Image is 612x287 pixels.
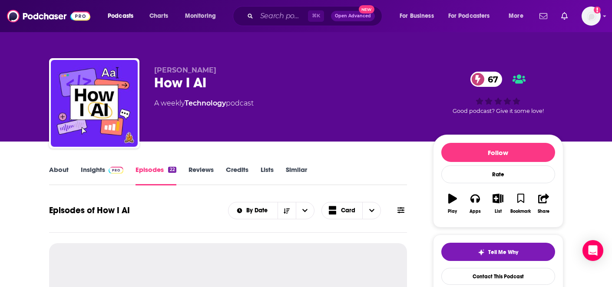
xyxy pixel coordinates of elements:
[359,5,374,13] span: New
[582,7,601,26] img: User Profile
[433,66,563,120] div: 67Good podcast? Give it some love!
[536,9,551,23] a: Show notifications dropdown
[486,188,509,219] button: List
[189,165,214,185] a: Reviews
[538,209,549,214] div: Share
[478,249,485,256] img: tell me why sparkle
[394,9,445,23] button: open menu
[503,9,534,23] button: open menu
[509,10,523,22] span: More
[108,10,133,22] span: Podcasts
[228,208,278,214] button: open menu
[510,209,531,214] div: Bookmark
[448,10,490,22] span: For Podcasters
[558,9,571,23] a: Show notifications dropdown
[246,208,271,214] span: By Date
[7,8,90,24] img: Podchaser - Follow, Share and Rate Podcasts
[226,165,248,185] a: Credits
[257,9,308,23] input: Search podcasts, credits, & more...
[109,167,124,174] img: Podchaser Pro
[149,10,168,22] span: Charts
[488,249,518,256] span: Tell Me Why
[179,9,227,23] button: open menu
[441,188,464,219] button: Play
[241,6,390,26] div: Search podcasts, credits, & more...
[168,167,176,173] div: 22
[341,208,355,214] span: Card
[228,202,314,219] h2: Choose List sort
[441,243,555,261] button: tell me why sparkleTell Me Why
[154,66,216,74] span: [PERSON_NAME]
[144,9,173,23] a: Charts
[261,165,274,185] a: Lists
[443,9,503,23] button: open menu
[154,98,254,109] div: A weekly podcast
[470,72,503,87] a: 67
[582,7,601,26] button: Show profile menu
[453,108,544,114] span: Good podcast? Give it some love!
[51,60,138,147] img: How I AI
[136,165,176,185] a: Episodes22
[335,14,371,18] span: Open Advanced
[308,10,324,22] span: ⌘ K
[441,268,555,285] a: Contact This Podcast
[185,99,226,107] a: Technology
[448,209,457,214] div: Play
[464,188,486,219] button: Apps
[81,165,124,185] a: InsightsPodchaser Pro
[495,209,502,214] div: List
[102,9,145,23] button: open menu
[296,202,314,219] button: open menu
[441,143,555,162] button: Follow
[582,240,603,261] div: Open Intercom Messenger
[49,165,69,185] a: About
[286,165,307,185] a: Similar
[479,72,503,87] span: 67
[321,202,381,219] button: Choose View
[278,202,296,219] button: Sort Direction
[185,10,216,22] span: Monitoring
[582,7,601,26] span: Logged in as kindrieri
[594,7,601,13] svg: Add a profile image
[470,209,481,214] div: Apps
[509,188,532,219] button: Bookmark
[331,11,375,21] button: Open AdvancedNew
[441,165,555,183] div: Rate
[49,205,130,216] h1: Episodes of How I AI
[532,188,555,219] button: Share
[400,10,434,22] span: For Business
